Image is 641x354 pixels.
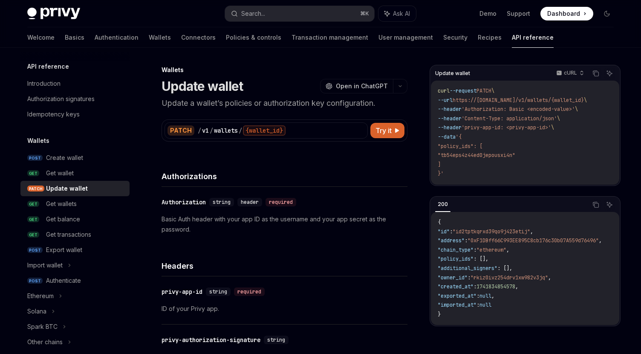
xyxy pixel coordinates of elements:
[443,27,468,48] a: Security
[46,183,88,194] div: Update wallet
[604,199,615,210] button: Ask AI
[557,115,560,122] span: \
[20,165,130,181] a: GETGet wallet
[27,8,80,20] img: dark logo
[378,27,433,48] a: User management
[491,87,494,94] span: \
[27,278,43,284] span: POST
[465,237,468,244] span: :
[474,247,476,253] span: :
[438,161,441,168] span: ]
[202,126,209,135] div: v1
[438,237,465,244] span: "address"
[497,265,512,272] span: : [],
[46,168,74,178] div: Get wallet
[27,306,46,316] div: Solana
[393,9,410,18] span: Ask AI
[27,216,39,223] span: GET
[198,126,201,135] div: /
[600,7,614,20] button: Toggle dark mode
[438,219,441,226] span: {
[476,87,491,94] span: PATCH
[167,125,194,136] div: PATCH
[27,260,63,270] div: Import wallet
[162,97,407,109] p: Update a wallet’s policies or authorization key configuration.
[27,170,39,177] span: GET
[438,293,476,299] span: "exported_at"
[27,322,58,332] div: Spark BTC
[438,255,474,262] span: "policy_ids"
[20,76,130,91] a: Introduction
[27,337,63,347] div: Other chains
[27,291,54,301] div: Ethereum
[243,125,286,136] div: {wallet_id}
[336,82,388,90] span: Open in ChatGPT
[507,9,530,18] a: Support
[20,196,130,212] a: GETGet wallets
[438,115,462,122] span: --header
[27,201,39,207] span: GET
[210,126,213,135] div: /
[476,302,479,308] span: :
[320,79,393,93] button: Open in ChatGPT
[46,276,81,286] div: Authenticate
[584,97,587,104] span: \
[506,247,509,253] span: ,
[27,155,43,161] span: POST
[453,97,584,104] span: https://[DOMAIN_NAME]/v1/wallets/{wallet_id}
[20,212,130,227] a: GETGet balance
[551,124,554,131] span: \
[476,293,479,299] span: :
[27,27,55,48] a: Welcome
[435,70,470,77] span: Update wallet
[162,66,407,74] div: Wallets
[149,27,171,48] a: Wallets
[162,214,407,235] p: Basic Auth header with your app ID as the username and your app secret as the password.
[378,6,416,21] button: Ask AI
[46,199,77,209] div: Get wallets
[241,9,265,19] div: Search...
[438,311,441,318] span: }
[564,70,577,76] p: cURL
[456,133,462,140] span: '{
[575,106,578,113] span: \
[450,87,476,94] span: --request
[453,228,530,235] span: "id2tptkqrxd39qo9j423etij"
[162,78,243,94] h1: Update wallet
[27,94,95,104] div: Authorization signatures
[162,171,407,182] h4: Authorizations
[438,97,453,104] span: --url
[438,265,497,272] span: "additional_signers"
[476,247,506,253] span: "ethereum"
[162,336,260,344] div: privy-authorization-signature
[27,247,43,253] span: POST
[438,106,462,113] span: --header
[479,9,497,18] a: Demo
[27,109,80,119] div: Idempotency keys
[478,27,502,48] a: Recipes
[27,78,61,89] div: Introduction
[20,150,130,165] a: POSTCreate wallet
[181,27,216,48] a: Connectors
[512,27,554,48] a: API reference
[435,199,450,209] div: 200
[241,199,259,206] span: header
[590,199,601,210] button: Copy the contents from the code block
[476,283,515,290] span: 1741834854578
[479,293,491,299] span: null
[225,6,374,21] button: Search...⌘K
[162,287,202,296] div: privy-app-id
[292,27,368,48] a: Transaction management
[515,283,518,290] span: ,
[479,302,491,308] span: null
[462,106,575,113] span: 'Authorization: Basic <encoded-value>'
[450,228,453,235] span: :
[46,214,80,224] div: Get balance
[20,181,130,196] a: PATCHUpdate wallet
[548,274,551,281] span: ,
[27,232,39,238] span: GET
[474,283,476,290] span: :
[20,227,130,242] a: GETGet transactions
[375,125,392,136] span: Try it
[551,66,588,81] button: cURL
